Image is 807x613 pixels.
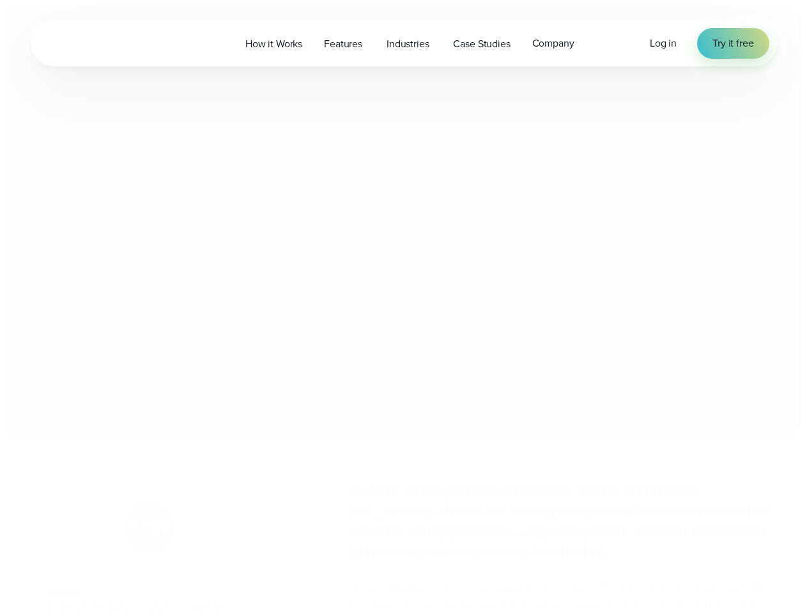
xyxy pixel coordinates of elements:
[442,31,521,57] a: Case Studies
[234,31,313,57] a: How it Works
[650,36,677,51] a: Log in
[712,36,753,51] span: Try it free
[324,36,362,52] span: Features
[532,36,574,51] span: Company
[387,36,429,52] span: Industries
[453,36,510,52] span: Case Studies
[650,36,677,50] span: Log in
[245,36,302,52] span: How it Works
[697,28,769,59] a: Try it free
